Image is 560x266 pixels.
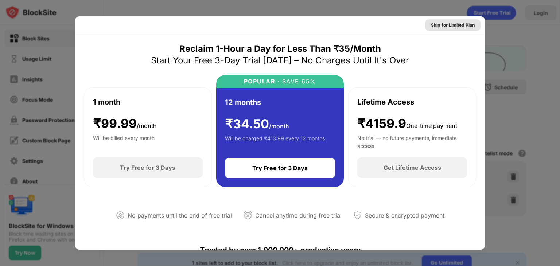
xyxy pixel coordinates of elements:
div: Will be billed every month [93,134,155,149]
div: Try Free for 3 Days [252,164,308,172]
div: ₹ 34.50 [225,117,289,132]
div: ₹4159.9 [357,116,457,131]
span: /month [269,122,289,130]
div: No payments until the end of free trial [128,210,232,221]
div: Will be charged ₹413.99 every 12 months [225,134,325,149]
div: Reclaim 1-Hour a Day for Less Than ₹35/Month [179,43,381,55]
div: POPULAR · [244,78,280,85]
span: One-time payment [406,122,457,129]
div: Secure & encrypted payment [365,210,444,221]
div: Start Your Free 3-Day Trial [DATE] – No Charges Until It's Over [151,55,409,66]
div: Try Free for 3 Days [120,164,175,171]
div: ₹ 99.99 [93,116,157,131]
div: No trial — no future payments, immediate access [357,134,467,149]
div: Skip for Limited Plan [431,21,475,29]
div: 1 month [93,97,120,107]
div: Cancel anytime during free trial [255,210,342,221]
img: not-paying [116,211,125,220]
div: 12 months [225,97,261,108]
div: SAVE 65% [280,78,316,85]
div: Lifetime Access [357,97,414,107]
img: secured-payment [353,211,362,220]
img: cancel-anytime [244,211,252,220]
span: /month [137,122,157,129]
div: Get Lifetime Access [384,164,441,171]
